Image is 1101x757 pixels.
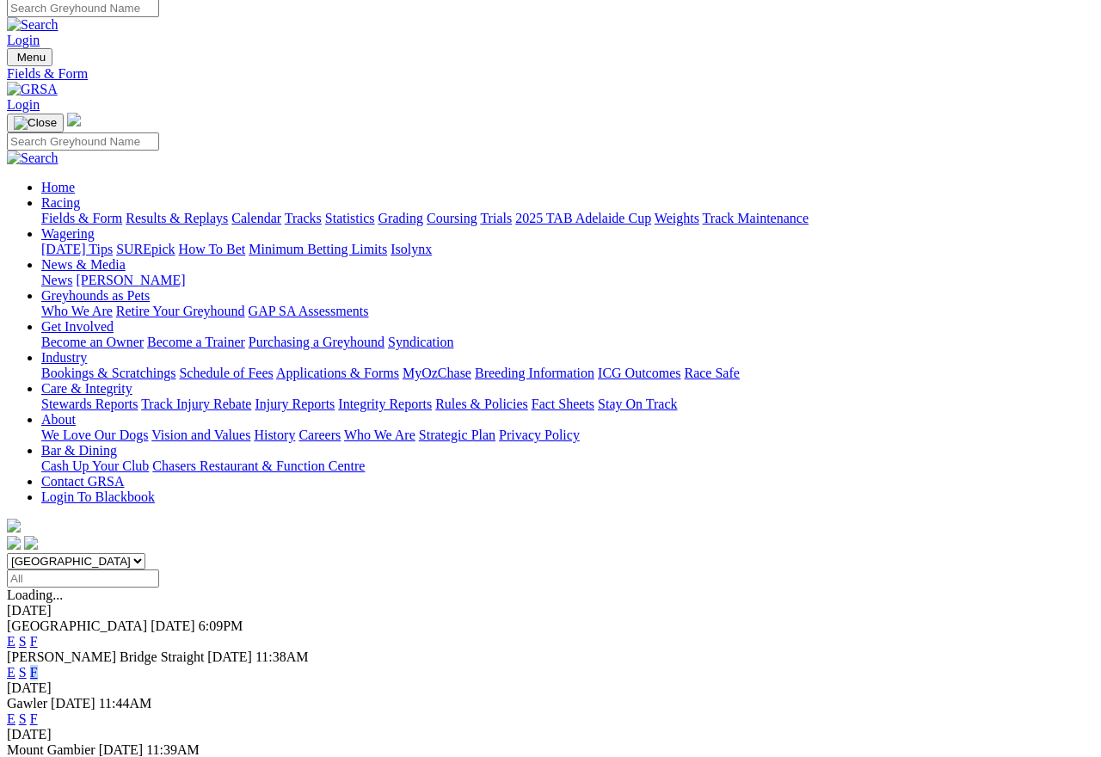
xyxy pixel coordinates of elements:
[7,132,159,151] input: Search
[41,319,114,334] a: Get Involved
[151,428,250,442] a: Vision and Values
[7,519,21,532] img: logo-grsa-white.png
[7,569,159,588] input: Select date
[391,242,432,256] a: Isolynx
[7,619,147,633] span: [GEOGRAPHIC_DATA]
[285,211,322,225] a: Tracks
[41,335,1094,350] div: Get Involved
[41,412,76,427] a: About
[41,350,87,365] a: Industry
[147,335,245,349] a: Become a Trainer
[41,428,148,442] a: We Love Our Dogs
[41,226,95,241] a: Wagering
[480,211,512,225] a: Trials
[403,366,471,380] a: MyOzChase
[126,211,228,225] a: Results & Replays
[41,242,113,256] a: [DATE] Tips
[7,82,58,97] img: GRSA
[684,366,739,380] a: Race Safe
[7,66,1094,82] a: Fields & Form
[67,113,81,126] img: logo-grsa-white.png
[41,474,124,489] a: Contact GRSA
[532,397,594,411] a: Fact Sheets
[99,696,152,711] span: 11:44AM
[427,211,477,225] a: Coursing
[19,711,27,726] a: S
[276,366,399,380] a: Applications & Forms
[7,17,58,33] img: Search
[146,742,200,757] span: 11:39AM
[598,397,677,411] a: Stay On Track
[378,211,423,225] a: Grading
[41,180,75,194] a: Home
[499,428,580,442] a: Privacy Policy
[598,366,680,380] a: ICG Outcomes
[41,288,150,303] a: Greyhounds as Pets
[419,428,495,442] a: Strategic Plan
[249,335,384,349] a: Purchasing a Greyhound
[344,428,415,442] a: Who We Are
[19,634,27,649] a: S
[30,634,38,649] a: F
[179,366,273,380] a: Schedule of Fees
[116,304,245,318] a: Retire Your Greyhound
[7,634,15,649] a: E
[254,428,295,442] a: History
[7,711,15,726] a: E
[30,711,38,726] a: F
[7,696,47,711] span: Gawler
[30,665,38,680] a: F
[41,304,1094,319] div: Greyhounds as Pets
[7,665,15,680] a: E
[207,649,252,664] span: [DATE]
[76,273,185,287] a: [PERSON_NAME]
[151,619,195,633] span: [DATE]
[7,536,21,550] img: facebook.svg
[249,242,387,256] a: Minimum Betting Limits
[255,649,309,664] span: 11:38AM
[7,97,40,112] a: Login
[7,603,1094,619] div: [DATE]
[41,443,117,458] a: Bar & Dining
[41,242,1094,257] div: Wagering
[325,211,375,225] a: Statistics
[7,727,1094,742] div: [DATE]
[388,335,453,349] a: Syndication
[655,211,699,225] a: Weights
[41,273,72,287] a: News
[41,489,155,504] a: Login To Blackbook
[41,211,122,225] a: Fields & Form
[152,459,365,473] a: Chasers Restaurant & Function Centre
[199,619,243,633] span: 6:09PM
[41,195,80,210] a: Racing
[298,428,341,442] a: Careers
[231,211,281,225] a: Calendar
[99,742,144,757] span: [DATE]
[41,304,113,318] a: Who We Are
[7,114,64,132] button: Toggle navigation
[41,428,1094,443] div: About
[116,242,175,256] a: SUREpick
[475,366,594,380] a: Breeding Information
[41,211,1094,226] div: Racing
[41,381,132,396] a: Care & Integrity
[7,742,95,757] span: Mount Gambier
[7,588,63,602] span: Loading...
[7,48,52,66] button: Toggle navigation
[338,397,432,411] a: Integrity Reports
[19,665,27,680] a: S
[7,33,40,47] a: Login
[7,151,58,166] img: Search
[17,51,46,64] span: Menu
[41,397,138,411] a: Stewards Reports
[41,273,1094,288] div: News & Media
[41,397,1094,412] div: Care & Integrity
[51,696,95,711] span: [DATE]
[41,366,175,380] a: Bookings & Scratchings
[14,116,57,130] img: Close
[24,536,38,550] img: twitter.svg
[7,649,204,664] span: [PERSON_NAME] Bridge Straight
[255,397,335,411] a: Injury Reports
[515,211,651,225] a: 2025 TAB Adelaide Cup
